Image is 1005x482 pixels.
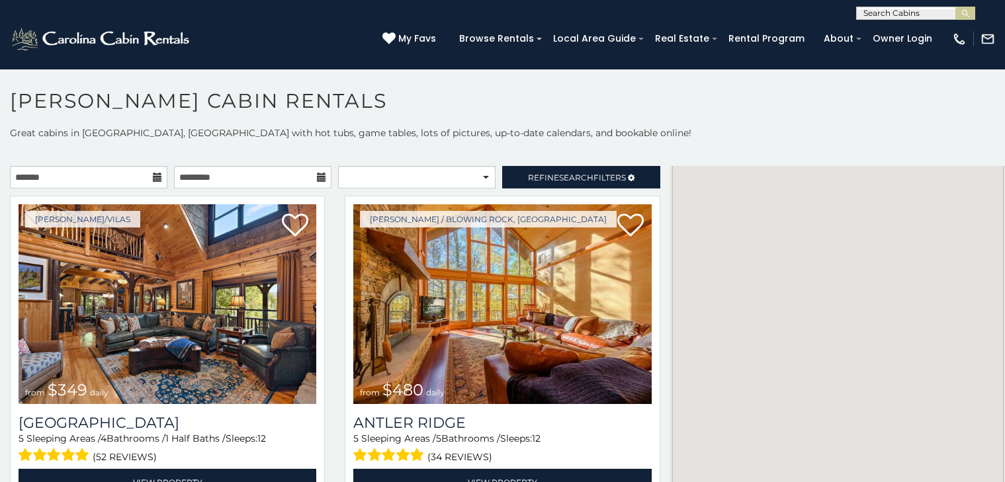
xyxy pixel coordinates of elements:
img: White-1-2.png [10,26,193,52]
span: Search [559,173,593,182]
a: Owner Login [866,28,939,49]
span: from [360,387,380,397]
a: Browse Rentals [453,28,541,49]
span: (52 reviews) [93,448,157,465]
a: Rental Program [722,28,811,49]
span: 12 [257,432,266,444]
span: 5 [353,432,359,444]
span: 5 [436,432,441,444]
span: 1 Half Baths / [165,432,226,444]
span: Refine Filters [528,173,626,182]
span: 4 [101,432,107,444]
span: My Favs [398,32,436,46]
a: Add to favorites [282,212,308,240]
a: Antler Ridge from $480 daily [353,204,651,404]
span: from [25,387,45,397]
a: [GEOGRAPHIC_DATA] [19,414,316,432]
div: Sleeping Areas / Bathrooms / Sleeps: [19,432,316,465]
a: Antler Ridge [353,414,651,432]
span: daily [90,387,109,397]
img: mail-regular-white.png [981,32,995,46]
span: (34 reviews) [427,448,492,465]
img: Antler Ridge [353,204,651,404]
a: [PERSON_NAME] / Blowing Rock, [GEOGRAPHIC_DATA] [360,211,617,227]
a: Local Area Guide [546,28,642,49]
span: $349 [48,380,87,399]
span: 12 [532,432,541,444]
a: Real Estate [648,28,716,49]
span: daily [426,387,445,397]
h3: Diamond Creek Lodge [19,414,316,432]
div: Sleeping Areas / Bathrooms / Sleeps: [353,432,651,465]
a: About [817,28,860,49]
a: RefineSearchFilters [502,166,660,188]
img: Diamond Creek Lodge [19,204,316,404]
a: Diamond Creek Lodge from $349 daily [19,204,316,404]
span: $480 [382,380,423,399]
a: My Favs [382,32,439,46]
a: Add to favorites [617,212,644,240]
a: [PERSON_NAME]/Vilas [25,211,140,227]
span: 5 [19,432,24,444]
img: phone-regular-white.png [952,32,967,46]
